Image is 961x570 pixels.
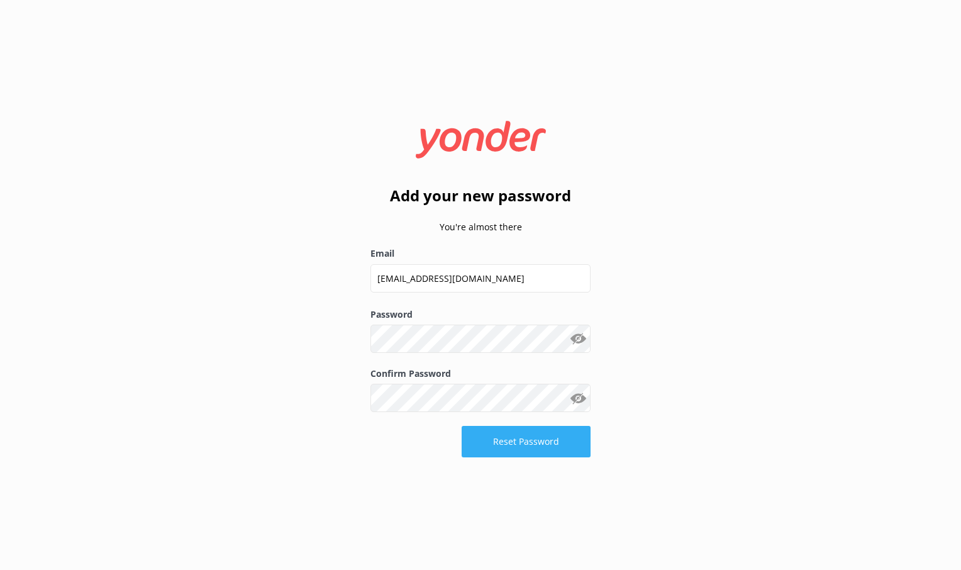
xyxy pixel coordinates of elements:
button: Reset Password [462,426,591,457]
h2: Add your new password [370,184,591,208]
p: You're almost there [370,220,591,234]
input: user@emailaddress.com [370,264,591,293]
button: Show password [565,327,591,352]
label: Password [370,308,591,321]
label: Email [370,247,591,260]
button: Show password [565,386,591,411]
label: Confirm Password [370,367,591,381]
